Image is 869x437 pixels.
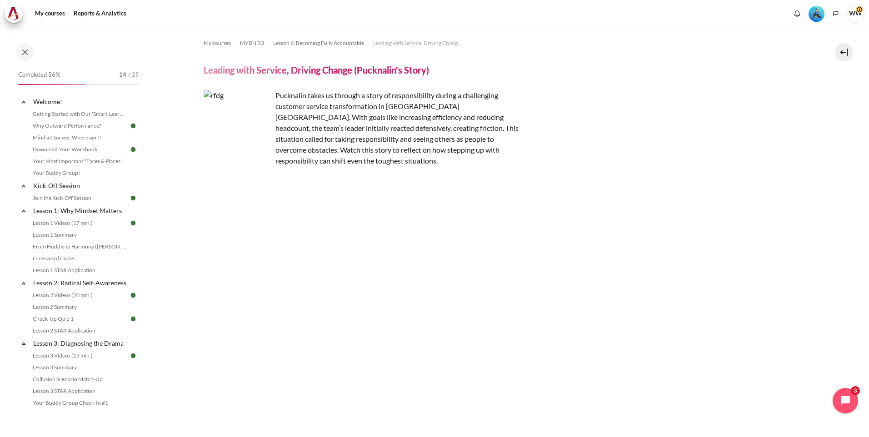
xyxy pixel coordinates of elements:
div: Show notification window with no new notifications [790,7,804,20]
a: Welcome! [32,95,129,108]
a: Leading with Service, Driving Change (Pucknalin's Story) [373,38,464,49]
span: My courses [204,39,231,47]
a: Lesson 3: Diagnosing the Drama [32,337,129,349]
img: Done [129,194,137,202]
a: User menu [846,5,864,23]
span: Lesson 6: Becoming Fully Accountable [273,39,364,47]
a: Crossword Craze [30,253,129,264]
a: Lesson 3 Summary [30,362,129,373]
a: Mindset Survey: Where am I? [30,132,129,143]
img: Level #3 [809,6,824,22]
img: rfdg [204,90,272,158]
a: Lesson 2 Summary [30,302,129,313]
span: / 25 [128,70,139,79]
a: Join the Kick-Off Session [30,193,129,204]
a: Lesson 1 Summary [30,229,129,240]
img: Done [129,122,137,130]
a: My courses [32,5,68,23]
div: Level #3 [809,5,824,22]
a: Check-Up Quiz 1 [30,313,129,324]
a: Download Your Workbook [30,144,129,155]
span: MYBN B3 [240,39,264,47]
a: Reports & Analytics [70,5,130,23]
span: Collapse [19,181,28,190]
button: Languages [829,7,843,20]
div: 56% [18,84,86,85]
a: Kick-Off Session [32,179,129,192]
img: Done [129,291,137,299]
img: Done [129,315,137,323]
span: WW [846,5,864,23]
a: Lesson 4: Transforming Conflict [32,409,129,422]
span: Collapse [19,278,28,288]
span: 14 [119,70,126,79]
a: Your Buddy Group Check-In #1 [30,397,129,408]
span: Collapse [19,206,28,215]
img: Done [129,352,137,360]
a: Your Most Important "Faces & Places" [30,156,129,167]
img: Done [129,145,137,154]
img: Done [129,219,137,227]
span: Completed 56% [18,70,60,79]
a: Lesson 2: Radical Self-Awareness [32,277,129,289]
span: Leading with Service, Driving Change (Pucknalin's Story) [373,39,464,47]
a: Lesson 1: Why Mindset Matters [32,204,129,217]
a: Lesson 6: Becoming Fully Accountable [273,38,364,49]
a: Lesson 2 Videos (20 min.) [30,290,129,301]
a: My courses [204,38,231,49]
a: Collusion Scenario Match-Up [30,374,129,385]
a: Lesson 3 Videos (13 min.) [30,350,129,361]
span: Collapse [19,97,28,106]
a: MYBN B3 [240,38,264,49]
a: Level #3 [805,5,828,22]
img: Architeck [7,7,20,20]
div: Pucknalin takes us through a story of responsibility during a challenging customer service transf... [204,90,522,166]
h4: Leading with Service, Driving Change (Pucknalin's Story) [204,64,429,76]
nav: Navigation bar [204,36,804,50]
span: Collapse [19,339,28,348]
span: Collapse [19,411,28,420]
a: Lesson 2 STAR Application [30,325,129,336]
a: Lesson 1 Videos (17 min.) [30,218,129,228]
a: Architeck Architeck [5,5,27,23]
a: Lesson 3 STAR Application [30,386,129,397]
a: Why Outward Performance? [30,120,129,131]
a: Getting Started with Our 'Smart-Learning' Platform [30,109,129,119]
a: Your Buddy Group! [30,168,129,179]
a: Lesson 1 STAR Application [30,265,129,276]
a: From Huddle to Harmony ([PERSON_NAME]'s Story) [30,241,129,252]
